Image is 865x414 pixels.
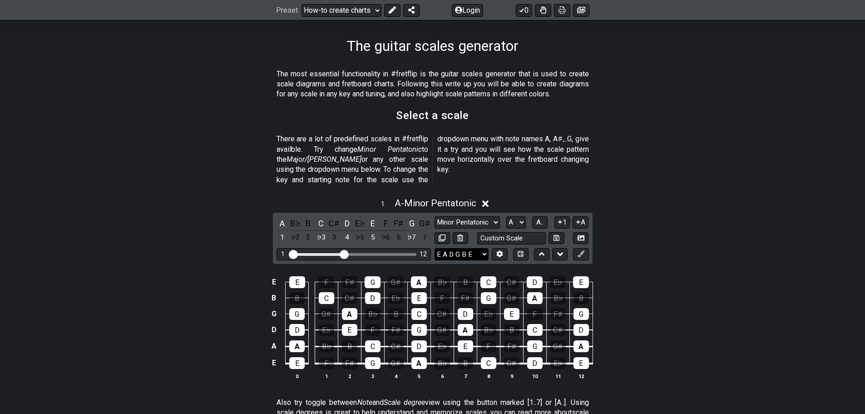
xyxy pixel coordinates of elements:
[411,276,427,288] div: A
[289,276,305,288] div: E
[527,292,543,304] div: A
[435,216,500,229] select: Scale
[277,69,589,100] p: The most essential functionality in #fretflip is the guitar scales generator that is used to crea...
[268,306,279,322] td: G
[434,276,450,288] div: B♭
[573,232,588,244] button: Create Image
[319,324,334,336] div: E♭
[302,4,381,16] select: Preset
[406,231,418,244] div: toggle scale degree
[403,4,420,16] button: Share Preset
[365,324,381,336] div: F
[277,134,589,185] p: There are a lot of predefined scales in #fretflip availble. Try change to the or any other scale ...
[454,371,477,381] th: 7
[380,231,392,244] div: toggle scale degree
[393,217,405,229] div: toggle pitch class
[286,371,309,381] th: 0
[527,340,543,352] div: G
[388,324,404,336] div: F♯
[481,357,496,369] div: C
[481,292,496,304] div: G
[573,340,589,352] div: A
[420,250,427,258] div: 12
[388,357,404,369] div: G♯
[315,217,327,229] div: toggle pitch class
[365,308,381,320] div: B♭
[411,308,427,320] div: C
[452,4,483,16] button: Login
[277,231,288,244] div: toggle scale degree
[289,217,301,229] div: toggle pitch class
[289,324,305,336] div: D
[342,308,357,320] div: A
[319,340,334,352] div: B♭
[552,248,568,260] button: Move down
[341,231,353,244] div: toggle scale degree
[268,274,279,290] td: E
[342,357,357,369] div: F♯
[504,308,519,320] div: E
[550,324,566,336] div: C♯
[289,292,305,304] div: B
[573,308,589,320] div: G
[457,276,473,288] div: B
[453,232,468,244] button: Delete
[277,248,431,260] div: Visible fret range
[430,371,454,381] th: 6
[458,292,473,304] div: F♯
[268,338,279,355] td: A
[504,276,519,288] div: C♯
[419,217,430,229] div: toggle pitch class
[388,308,404,320] div: B
[513,248,529,260] button: Toggle horizontal chord view
[289,308,305,320] div: G
[319,357,334,369] div: F
[458,340,473,352] div: E
[554,216,570,229] button: 1
[516,4,532,16] button: 0
[481,324,496,336] div: B♭
[384,398,425,407] em: Scale degree
[569,371,593,381] th: 12
[500,371,523,381] th: 9
[527,308,543,320] div: F
[357,145,421,154] em: Minor Pentatonic
[504,324,519,336] div: B
[458,324,473,336] div: A
[573,324,589,336] div: D
[527,324,543,336] div: C
[411,340,427,352] div: D
[384,4,400,16] button: Edit Preset
[411,357,427,369] div: A
[361,371,384,381] th: 3
[289,340,305,352] div: A
[302,217,314,229] div: toggle pitch class
[435,340,450,352] div: E♭
[550,292,566,304] div: B♭
[388,276,404,288] div: G♯
[365,276,381,288] div: G
[328,231,340,244] div: toggle scale degree
[435,248,489,260] select: Tuning
[549,232,564,244] button: Store user defined scale
[342,324,357,336] div: E
[357,398,372,407] em: Note
[554,4,570,16] button: Print
[435,232,450,244] button: Copy
[302,231,314,244] div: toggle scale degree
[319,308,334,320] div: G♯
[550,308,566,320] div: F♯
[268,290,279,306] td: B
[411,324,427,336] div: G
[573,4,589,16] button: Create image
[277,217,288,229] div: toggle pitch class
[287,155,361,164] em: Major/[PERSON_NAME]
[281,250,285,258] div: 1
[381,200,395,209] span: 1 .
[268,354,279,372] td: E
[354,231,366,244] div: toggle scale degree
[535,4,551,16] button: Toggle Dexterity for all fretkits
[504,357,519,369] div: C♯
[289,231,301,244] div: toggle scale degree
[388,292,404,304] div: E♭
